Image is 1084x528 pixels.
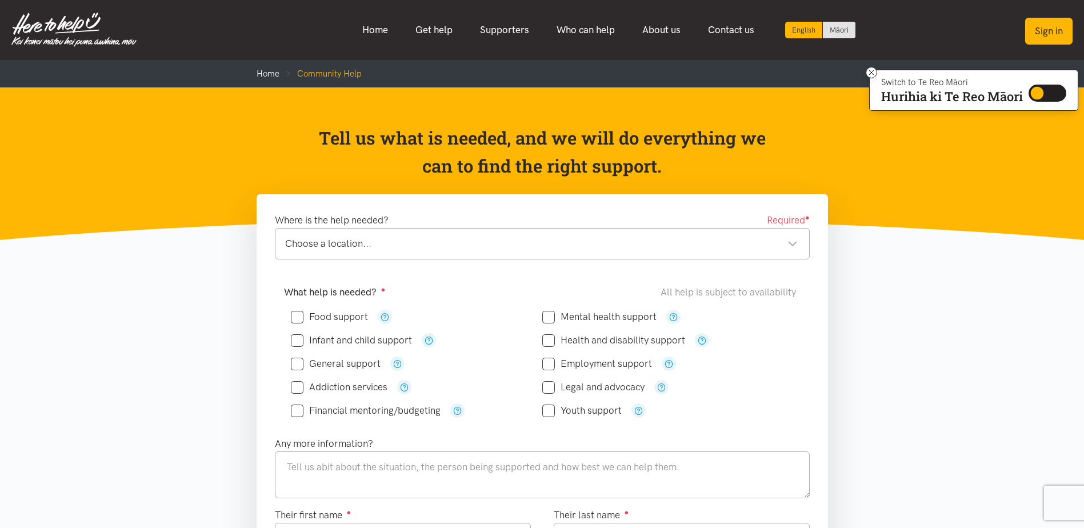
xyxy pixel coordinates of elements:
p: Switch to Te Reo Māori [881,79,1023,86]
label: Mental health support [542,312,657,322]
div: All help is subject to availability [661,285,801,300]
button: Sign in [1025,18,1073,45]
p: Hurihia ki Te Reo Māori [881,91,1023,102]
label: What help is needed? [284,285,386,300]
a: Contact us [694,18,768,42]
li: Community Help [279,67,362,81]
a: Supporters [466,18,543,42]
label: Their first name [275,507,351,523]
a: Get help [402,18,466,42]
label: Legal and advocacy [542,382,645,392]
a: Who can help [543,18,629,42]
label: General support [291,359,381,369]
div: Choose a location... [285,236,798,251]
label: Addiction services [291,382,387,392]
label: Financial mentoring/budgeting [291,406,441,415]
sup: ● [381,285,386,294]
div: Language toggle [785,22,856,38]
sup: ● [805,213,810,222]
sup: ● [625,508,629,517]
label: Any more information? [275,436,373,451]
p: Tell us what is needed, and we will do everything we can to find the right support. [315,124,769,181]
a: Home [349,18,402,42]
label: Health and disability support [542,335,685,345]
label: Youth support [542,406,622,415]
label: Their last name [554,507,629,523]
a: Home [257,69,279,79]
label: Food support [291,312,368,322]
label: Employment support [542,359,652,369]
label: Where is the help needed? [275,213,389,228]
div: Current language [785,22,823,38]
a: Switch to Te Reo Māori [823,22,855,38]
img: Home [11,13,137,47]
label: Infant and child support [291,335,412,345]
sup: ● [347,508,351,517]
span: Required [767,213,810,228]
a: About us [629,18,694,42]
